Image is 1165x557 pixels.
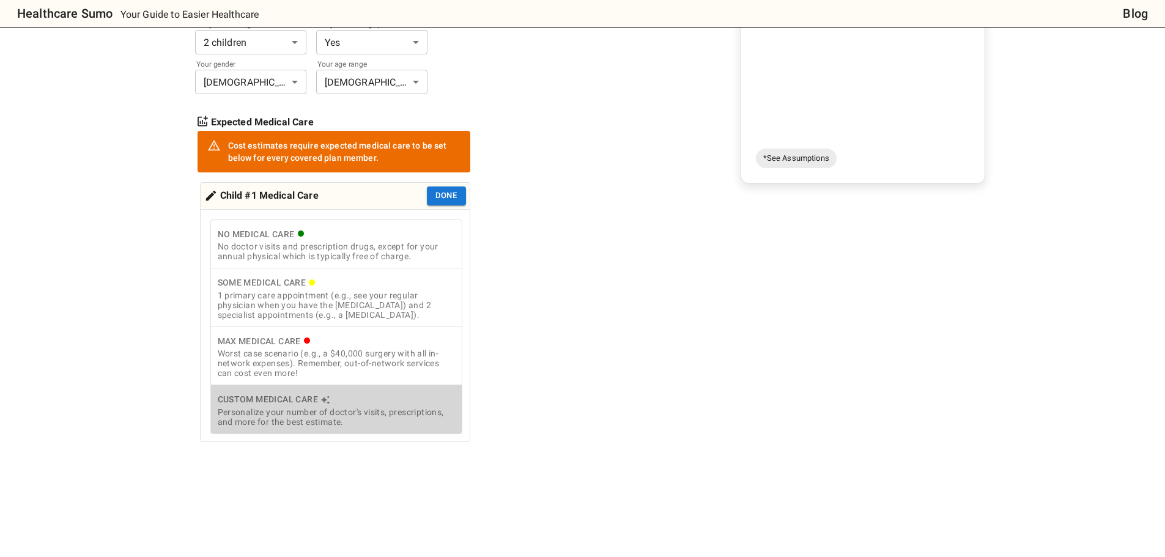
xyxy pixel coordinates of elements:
[204,186,321,205] div: Child #1 Medical Care
[218,242,455,261] div: No doctor visits and prescription drugs, except for your annual physical which is typically free ...
[7,4,113,23] a: Healthcare Sumo
[210,219,462,269] button: No Medical CareNo doctor visits and prescription drugs, except for your annual physical which is ...
[218,349,455,378] div: Worst case scenario (e.g., a $40,000 surgery with all in-network expenses). Remember, out-of-netw...
[218,275,455,290] div: Some Medical Care
[195,70,306,94] div: [DEMOGRAPHIC_DATA]
[427,186,466,205] button: Done
[17,4,113,23] h6: Healthcare Sumo
[316,70,427,94] div: [DEMOGRAPHIC_DATA]
[756,149,837,168] a: *See Assumptions
[218,290,455,320] div: 1 primary care appointment (e.g., see your regular physician when you have the [MEDICAL_DATA]) an...
[218,334,455,349] div: Max Medical Care
[210,268,462,327] button: Some Medical Care1 primary care appointment (e.g., see your regular physician when you have the [...
[228,135,460,169] div: Cost estimates require expected medical care to be set below for every covered plan member.
[316,30,427,54] div: Yes
[210,385,462,434] button: Custom Medical CarePersonalize your number of doctor's visits, prescriptions, and more for the be...
[211,115,314,130] strong: Expected Medical Care
[218,227,455,242] div: No Medical Care
[120,7,259,22] p: Your Guide to Easier Healthcare
[756,152,837,164] span: *See Assumptions
[195,30,306,54] div: 2 children
[317,59,410,69] label: Your age range
[218,407,455,427] div: Personalize your number of doctor's visits, prescriptions, and more for the best estimate.
[210,326,462,386] button: Max Medical CareWorst case scenario (e.g., a $40,000 surgery with all in-network expenses). Remem...
[210,219,462,434] div: cost type
[218,392,455,407] div: Custom Medical Care
[196,59,289,69] label: Your gender
[1123,4,1148,23] a: Blog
